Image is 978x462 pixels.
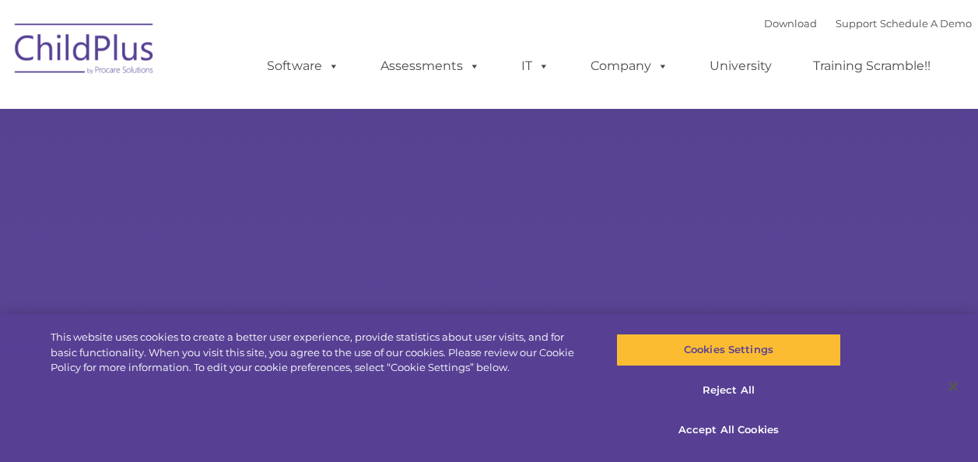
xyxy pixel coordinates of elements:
[616,334,841,366] button: Cookies Settings
[880,17,972,30] a: Schedule A Demo
[694,51,787,82] a: University
[936,369,970,404] button: Close
[506,51,565,82] a: IT
[616,374,841,407] button: Reject All
[836,17,877,30] a: Support
[51,330,587,376] div: This website uses cookies to create a better user experience, provide statistics about user visit...
[764,17,972,30] font: |
[764,17,817,30] a: Download
[616,414,841,446] button: Accept All Cookies
[365,51,496,82] a: Assessments
[797,51,946,82] a: Training Scramble!!
[251,51,355,82] a: Software
[575,51,684,82] a: Company
[7,12,163,90] img: ChildPlus by Procare Solutions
